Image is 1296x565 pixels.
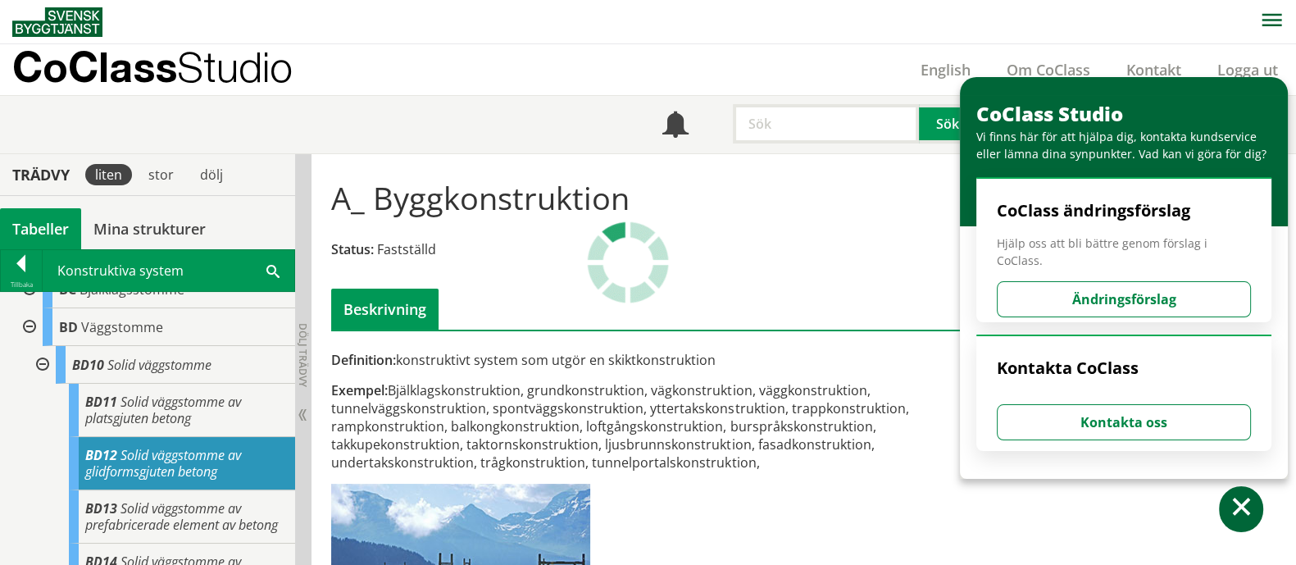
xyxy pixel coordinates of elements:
div: Vi finns här för att hjälpa dig, kontakta kundservice eller lämna dina synpunkter. Vad kan vi gör... [976,128,1280,162]
button: Sök [919,104,980,144]
span: Hjälp oss att bli bättre genom förslag i CoClass. [997,235,1251,269]
p: CoClass [12,57,293,76]
h4: Kontakta CoClass [997,358,1251,379]
span: Dölj trädvy [296,323,310,387]
h1: A_ Byggkonstruktion [331,180,630,216]
input: Sök [733,104,919,144]
span: BD13 [85,499,117,517]
span: BD12 [85,446,117,464]
span: Väggstomme [81,318,163,336]
button: Kontakta oss [997,404,1251,440]
span: Status: [331,240,374,258]
a: Kontakta oss [997,413,1251,431]
span: Definition: [331,351,396,369]
div: Konstruktiva system [43,250,294,291]
span: Solid väggstomme [107,356,211,374]
span: BD [59,318,78,336]
div: liten [85,164,132,185]
a: CoClassStudio [12,44,328,95]
div: Bjälklagskonstruktion, grundkonstruktion, vägkonstruktion, väggkonstruktion, tunnelväggskonstrukt... [331,381,953,472]
span: Solid väggstomme av prefabricerade element av betong [85,499,278,534]
span: Notifikationer [662,113,689,139]
div: stor [139,164,184,185]
span: Sök i tabellen [266,262,280,279]
div: Beskrivning [331,289,439,330]
a: Om CoClass [989,60,1108,80]
span: BD10 [72,356,104,374]
img: Svensk Byggtjänst [12,7,102,37]
img: Laddar [587,221,669,303]
span: Exempel: [331,381,388,399]
a: Mina strukturer [81,208,218,249]
span: Solid väggstomme av platsgjuten betong [85,393,241,427]
div: Tillbaka [1,278,42,291]
div: Trädvy [3,166,79,184]
button: Ändringsförslag [997,281,1251,317]
div: dölj [190,164,233,185]
a: Logga ut [1199,60,1296,80]
span: Studio [177,43,293,91]
div: konstruktivt system som utgör en skiktkonstruktion [331,351,953,369]
span: BD11 [85,393,117,411]
a: Kontakt [1108,60,1199,80]
span: Fastställd [377,240,436,258]
h4: CoClass ändringsförslag [997,200,1251,221]
span: CoClass Studio [976,100,1123,127]
a: English [903,60,989,80]
span: Solid väggstomme av glidformsgjuten betong [85,446,241,481]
